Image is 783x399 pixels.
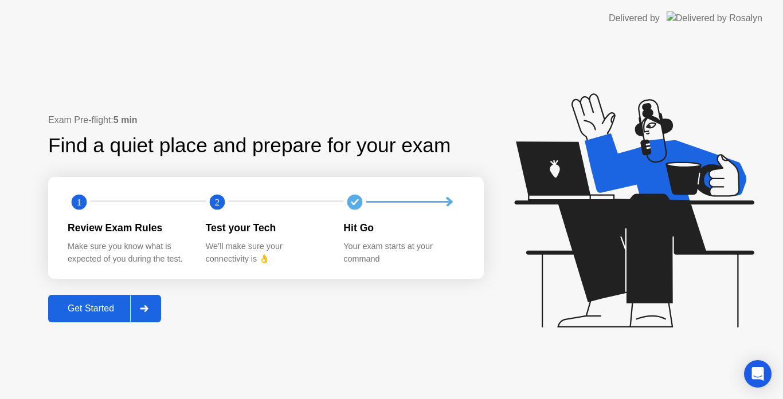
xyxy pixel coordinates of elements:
[48,295,161,322] button: Get Started
[48,113,484,127] div: Exam Pre-flight:
[343,240,463,265] div: Your exam starts at your command
[667,11,762,25] img: Delivered by Rosalyn
[77,196,81,207] text: 1
[52,303,130,314] div: Get Started
[609,11,660,25] div: Delivered by
[68,240,187,265] div: Make sure you know what is expected of you during the test.
[206,240,326,265] div: We’ll make sure your connectivity is 👌
[206,220,326,235] div: Test your Tech
[744,360,772,388] div: Open Intercom Messenger
[68,220,187,235] div: Review Exam Rules
[113,115,138,125] b: 5 min
[48,131,452,161] div: Find a quiet place and prepare for your exam
[343,220,463,235] div: Hit Go
[215,196,220,207] text: 2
